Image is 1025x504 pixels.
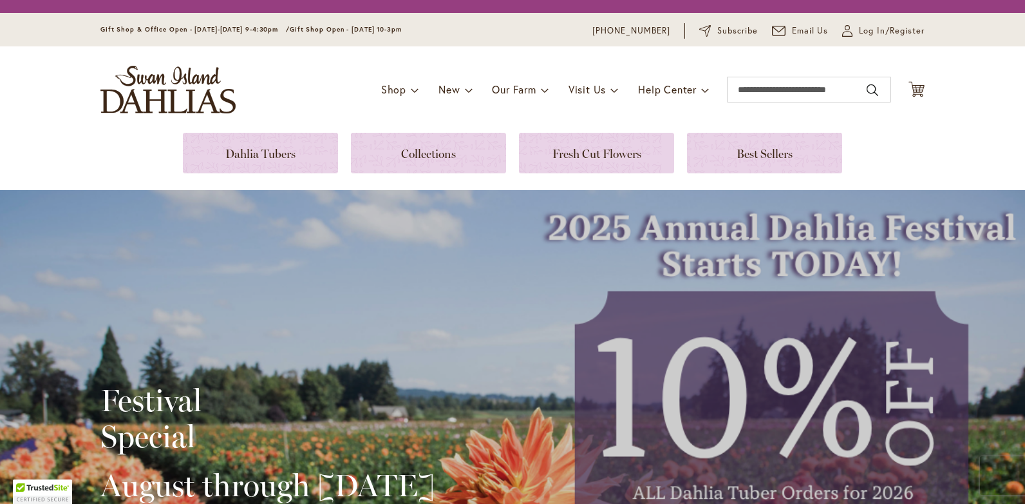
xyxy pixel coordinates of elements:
[100,467,435,503] h2: August through [DATE]
[100,66,236,113] a: store logo
[290,25,402,34] span: Gift Shop Open - [DATE] 10-3pm
[381,82,406,96] span: Shop
[569,82,606,96] span: Visit Us
[100,382,435,454] h2: Festival Special
[492,82,536,96] span: Our Farm
[638,82,697,96] span: Help Center
[867,80,878,101] button: Search
[772,24,829,37] a: Email Us
[13,480,72,504] div: TrustedSite Certified
[100,25,290,34] span: Gift Shop & Office Open - [DATE]-[DATE] 9-4:30pm /
[717,24,758,37] span: Subscribe
[438,82,460,96] span: New
[792,24,829,37] span: Email Us
[859,24,925,37] span: Log In/Register
[592,24,670,37] a: [PHONE_NUMBER]
[842,24,925,37] a: Log In/Register
[699,24,758,37] a: Subscribe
